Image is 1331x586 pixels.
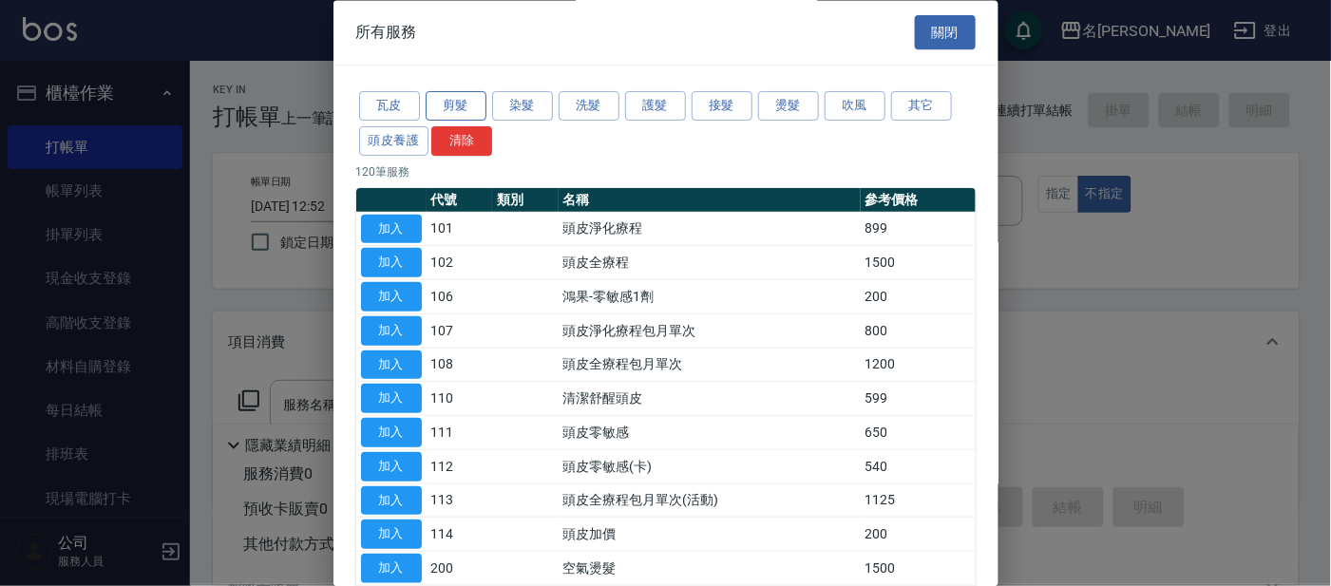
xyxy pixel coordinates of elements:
[426,92,486,122] button: 剪髮
[427,518,493,552] td: 114
[861,484,976,519] td: 1125
[559,314,861,349] td: 頭皮淨化療程包月單次
[361,520,422,550] button: 加入
[356,163,976,180] p: 120 筆服務
[427,416,493,450] td: 111
[861,349,976,383] td: 1200
[559,382,861,416] td: 清潔舒醒頭皮
[559,213,861,247] td: 頭皮淨化療程
[361,249,422,278] button: 加入
[361,316,422,346] button: 加入
[361,419,422,448] button: 加入
[361,452,422,482] button: 加入
[427,450,493,484] td: 112
[492,92,553,122] button: 染髮
[559,280,861,314] td: 鴻果-零敏感1劑
[861,552,976,586] td: 1500
[361,555,422,584] button: 加入
[431,126,492,156] button: 清除
[861,450,976,484] td: 540
[427,280,493,314] td: 106
[861,280,976,314] td: 200
[559,349,861,383] td: 頭皮全療程包月單次
[427,349,493,383] td: 108
[361,215,422,244] button: 加入
[427,213,493,247] td: 101
[825,92,885,122] button: 吹風
[559,416,861,450] td: 頭皮零敏感
[559,450,861,484] td: 頭皮零敏感(卡)
[361,486,422,516] button: 加入
[427,484,493,519] td: 113
[861,213,976,247] td: 899
[891,92,952,122] button: 其它
[861,518,976,552] td: 200
[427,188,493,213] th: 代號
[356,23,417,42] span: 所有服務
[692,92,752,122] button: 接髮
[559,552,861,586] td: 空氣燙髮
[758,92,819,122] button: 燙髮
[559,188,861,213] th: 名稱
[559,484,861,519] td: 頭皮全療程包月單次(活動)
[861,416,976,450] td: 650
[427,382,493,416] td: 110
[492,188,559,213] th: 類別
[861,246,976,280] td: 1500
[861,188,976,213] th: 參考價格
[359,92,420,122] button: 瓦皮
[861,314,976,349] td: 800
[861,382,976,416] td: 599
[559,518,861,552] td: 頭皮加價
[427,246,493,280] td: 102
[361,283,422,312] button: 加入
[559,92,619,122] button: 洗髮
[361,385,422,414] button: 加入
[625,92,686,122] button: 護髮
[559,246,861,280] td: 頭皮全療程
[361,350,422,380] button: 加入
[427,314,493,349] td: 107
[427,552,493,586] td: 200
[359,126,429,156] button: 頭皮養護
[915,15,976,50] button: 關閉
